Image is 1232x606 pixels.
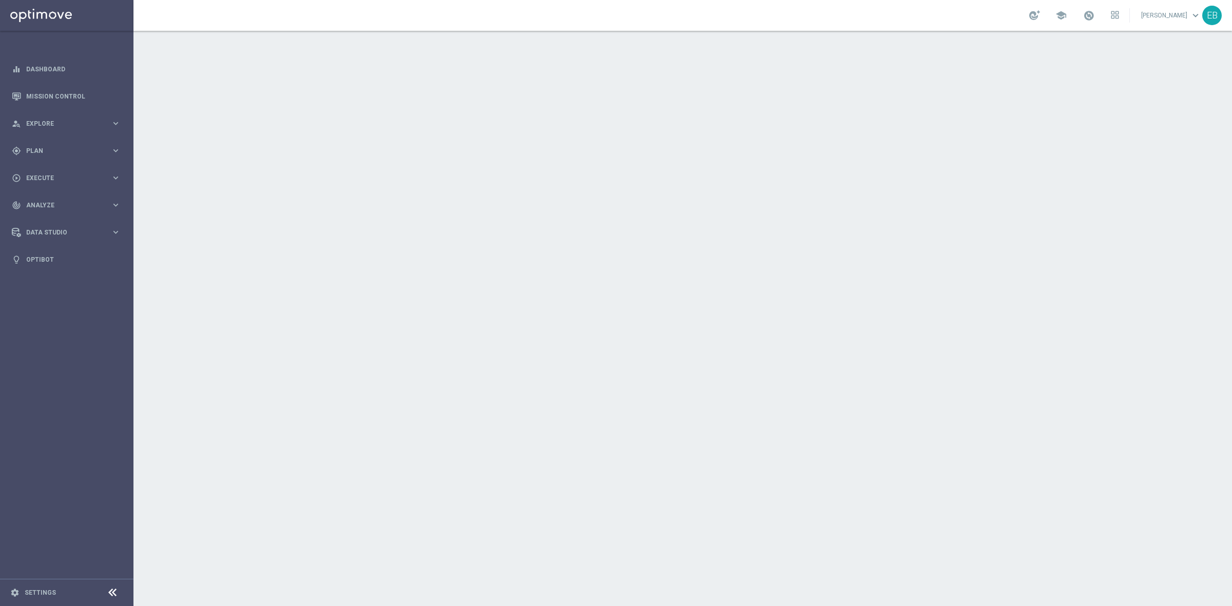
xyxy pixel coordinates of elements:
[12,55,121,83] div: Dashboard
[26,121,111,127] span: Explore
[12,65,21,74] i: equalizer
[26,202,111,208] span: Analyze
[111,200,121,210] i: keyboard_arrow_right
[11,201,121,209] button: track_changes Analyze keyboard_arrow_right
[25,590,56,596] a: Settings
[12,83,121,110] div: Mission Control
[12,201,111,210] div: Analyze
[26,83,121,110] a: Mission Control
[12,255,21,264] i: lightbulb
[1055,10,1067,21] span: school
[1190,10,1201,21] span: keyboard_arrow_down
[26,148,111,154] span: Plan
[12,201,21,210] i: track_changes
[11,92,121,101] button: Mission Control
[12,173,111,183] div: Execute
[11,147,121,155] button: gps_fixed Plan keyboard_arrow_right
[11,120,121,128] button: person_search Explore keyboard_arrow_right
[26,175,111,181] span: Execute
[111,173,121,183] i: keyboard_arrow_right
[1140,8,1202,23] a: [PERSON_NAME]keyboard_arrow_down
[12,246,121,273] div: Optibot
[12,173,21,183] i: play_circle_outline
[111,146,121,155] i: keyboard_arrow_right
[12,119,21,128] i: person_search
[12,119,111,128] div: Explore
[12,146,21,155] i: gps_fixed
[10,588,20,597] i: settings
[11,228,121,237] button: Data Studio keyboard_arrow_right
[111,227,121,237] i: keyboard_arrow_right
[1202,6,1222,25] div: EB
[26,55,121,83] a: Dashboard
[11,256,121,264] button: lightbulb Optibot
[11,65,121,73] button: equalizer Dashboard
[12,228,111,237] div: Data Studio
[111,119,121,128] i: keyboard_arrow_right
[26,246,121,273] a: Optibot
[26,229,111,236] span: Data Studio
[11,174,121,182] button: play_circle_outline Execute keyboard_arrow_right
[12,146,111,155] div: Plan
